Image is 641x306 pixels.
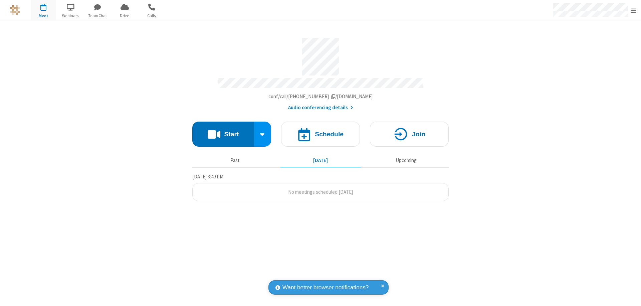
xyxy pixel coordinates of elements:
[282,283,369,292] span: Want better browser notifications?
[412,131,425,137] h4: Join
[288,104,353,112] button: Audio conferencing details
[366,154,446,167] button: Upcoming
[280,154,361,167] button: [DATE]
[224,131,239,137] h4: Start
[268,93,373,101] button: Copy my meeting room linkCopy my meeting room link
[192,33,449,112] section: Account details
[10,5,20,15] img: QA Selenium DO NOT DELETE OR CHANGE
[58,13,83,19] span: Webinars
[192,173,449,201] section: Today's Meetings
[315,131,344,137] h4: Schedule
[254,122,271,147] div: Start conference options
[288,189,353,195] span: No meetings scheduled [DATE]
[268,93,373,100] span: Copy my meeting room link
[85,13,110,19] span: Team Chat
[281,122,360,147] button: Schedule
[192,122,254,147] button: Start
[624,289,636,301] iframe: Chat
[139,13,164,19] span: Calls
[370,122,449,147] button: Join
[192,173,223,180] span: [DATE] 3:49 PM
[112,13,137,19] span: Drive
[31,13,56,19] span: Meet
[195,154,275,167] button: Past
